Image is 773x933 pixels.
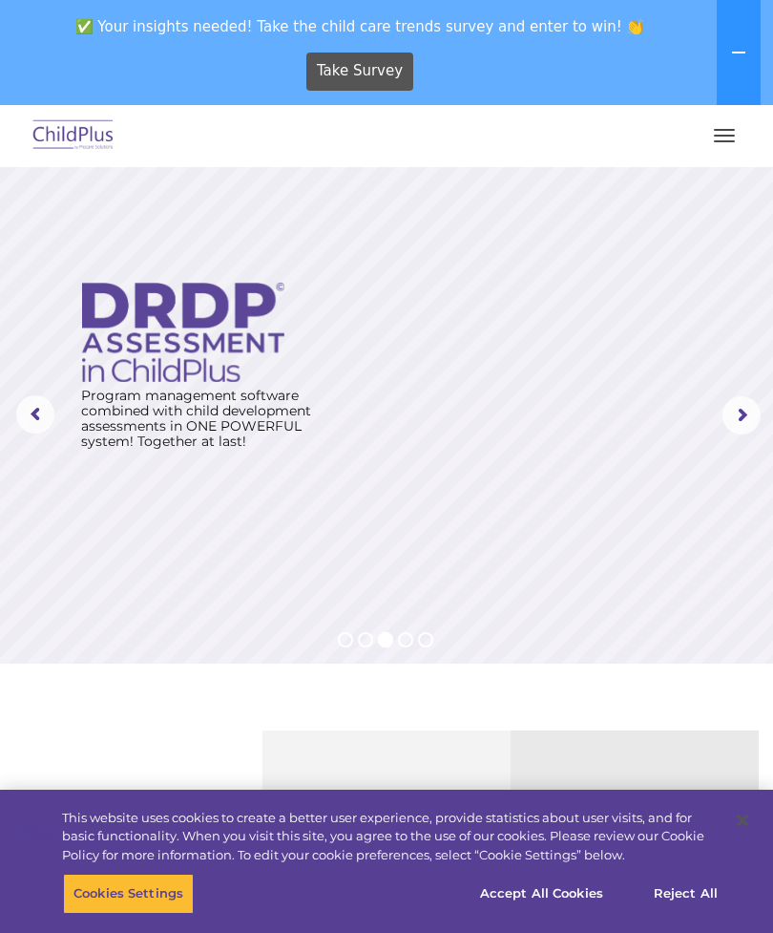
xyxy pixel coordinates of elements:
[306,53,414,91] a: Take Survey
[62,809,720,865] div: This website uses cookies to create a better user experience, provide statistics about user visit...
[82,283,284,382] img: DRDP Assessment in ChildPlus
[626,874,745,914] button: Reject All
[721,799,763,841] button: Close
[317,54,403,88] span: Take Survey
[470,874,614,914] button: Accept All Cookies
[29,114,118,159] img: ChildPlus by Procare Solutions
[8,8,713,45] span: ✅ Your insights needed! Take the child care trends survey and enter to win! 👏
[63,874,194,914] button: Cookies Settings
[81,388,328,449] rs-layer: Program management software combined with child development assessments in ONE POWERFUL system! T...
